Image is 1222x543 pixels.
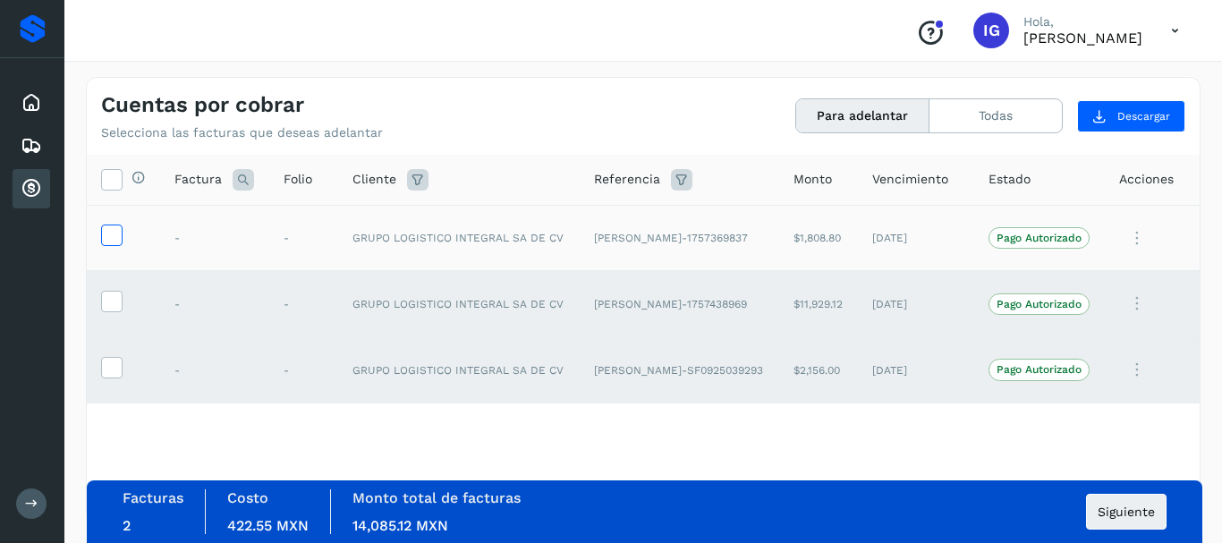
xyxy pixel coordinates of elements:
[269,337,338,403] td: -
[123,489,183,506] label: Facturas
[160,271,269,337] td: -
[338,337,580,403] td: GRUPO LOGISTICO INTEGRAL SA DE CV
[1098,505,1155,518] span: Siguiente
[796,99,929,132] button: Para adelantar
[174,170,222,189] span: Factura
[13,169,50,208] div: Cuentas por cobrar
[580,205,779,271] td: [PERSON_NAME]-1757369837
[858,205,974,271] td: [DATE]
[269,271,338,337] td: -
[352,489,521,506] label: Monto total de facturas
[338,271,580,337] td: GRUPO LOGISTICO INTEGRAL SA DE CV
[1086,494,1167,530] button: Siguiente
[338,205,580,271] td: GRUPO LOGISTICO INTEGRAL SA DE CV
[101,92,304,118] h4: Cuentas por cobrar
[227,489,268,506] label: Costo
[872,170,948,189] span: Vencimiento
[989,170,1031,189] span: Estado
[1077,100,1185,132] button: Descargar
[793,170,832,189] span: Monto
[929,99,1062,132] button: Todas
[13,83,50,123] div: Inicio
[1023,14,1142,30] p: Hola,
[580,337,779,403] td: [PERSON_NAME]-SF0925039293
[352,517,448,534] span: 14,085.12 MXN
[1119,170,1174,189] span: Acciones
[1023,30,1142,47] p: ISABEL GARDUÑO DORANTES
[352,170,396,189] span: Cliente
[160,205,269,271] td: -
[269,205,338,271] td: -
[779,271,858,337] td: $11,929.12
[858,337,974,403] td: [DATE]
[997,298,1082,310] p: Pago Autorizado
[858,271,974,337] td: [DATE]
[580,271,779,337] td: [PERSON_NAME]-1757438969
[101,125,383,140] p: Selecciona las facturas que deseas adelantar
[284,170,312,189] span: Folio
[779,205,858,271] td: $1,808.80
[594,170,660,189] span: Referencia
[13,126,50,165] div: Embarques
[779,337,858,403] td: $2,156.00
[1117,108,1170,124] span: Descargar
[997,232,1082,244] p: Pago Autorizado
[227,517,309,534] span: 422.55 MXN
[123,517,131,534] span: 2
[160,337,269,403] td: -
[997,363,1082,376] p: Pago Autorizado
